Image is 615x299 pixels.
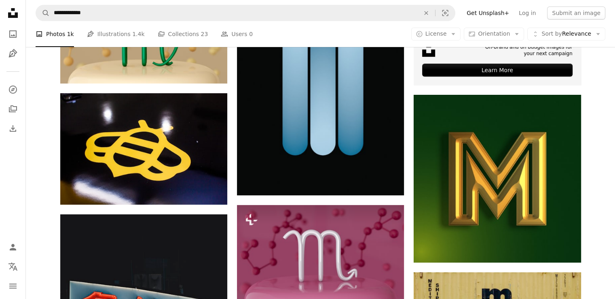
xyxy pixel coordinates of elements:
[541,30,562,37] span: Sort by
[237,248,404,256] a: a zodiac sign on a pink cake with red berries in the background
[5,239,21,255] a: Log in / Sign up
[462,6,514,19] a: Get Unsplash+
[464,28,524,41] button: Orientation
[5,81,21,98] a: Explore
[478,30,510,37] span: Orientation
[158,21,208,47] a: Collections 23
[422,64,572,77] div: Learn More
[5,26,21,42] a: Photos
[435,5,455,21] button: Visual search
[60,93,227,205] img: a close up of a yellow sticker on a black surface
[60,145,227,152] a: a close up of a yellow sticker on a black surface
[5,120,21,137] a: Download History
[541,30,591,38] span: Relevance
[5,45,21,62] a: Illustrations
[417,5,435,21] button: Clear
[5,101,21,117] a: Collections
[5,258,21,275] button: Language
[527,28,605,41] button: Sort byRelevance
[36,5,455,21] form: Find visuals sitewide
[480,44,572,58] span: On-brand and on budget images for your next campaign
[414,95,581,262] img: logo
[547,6,605,19] button: Submit an image
[201,30,208,38] span: 23
[132,30,144,38] span: 1.4k
[237,205,404,299] img: a zodiac sign on a pink cake with red berries in the background
[414,175,581,182] a: logo
[237,80,404,87] a: blue and white oval illustration
[514,6,541,19] a: Log in
[87,21,145,47] a: Illustrations 1.4k
[36,5,50,21] button: Search Unsplash
[249,30,253,38] span: 0
[411,28,461,41] button: License
[5,5,21,23] a: Home — Unsplash
[425,30,447,37] span: License
[221,21,253,47] a: Users 0
[5,278,21,294] button: Menu
[422,44,435,57] img: file-1631678316303-ed18b8b5cb9cimage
